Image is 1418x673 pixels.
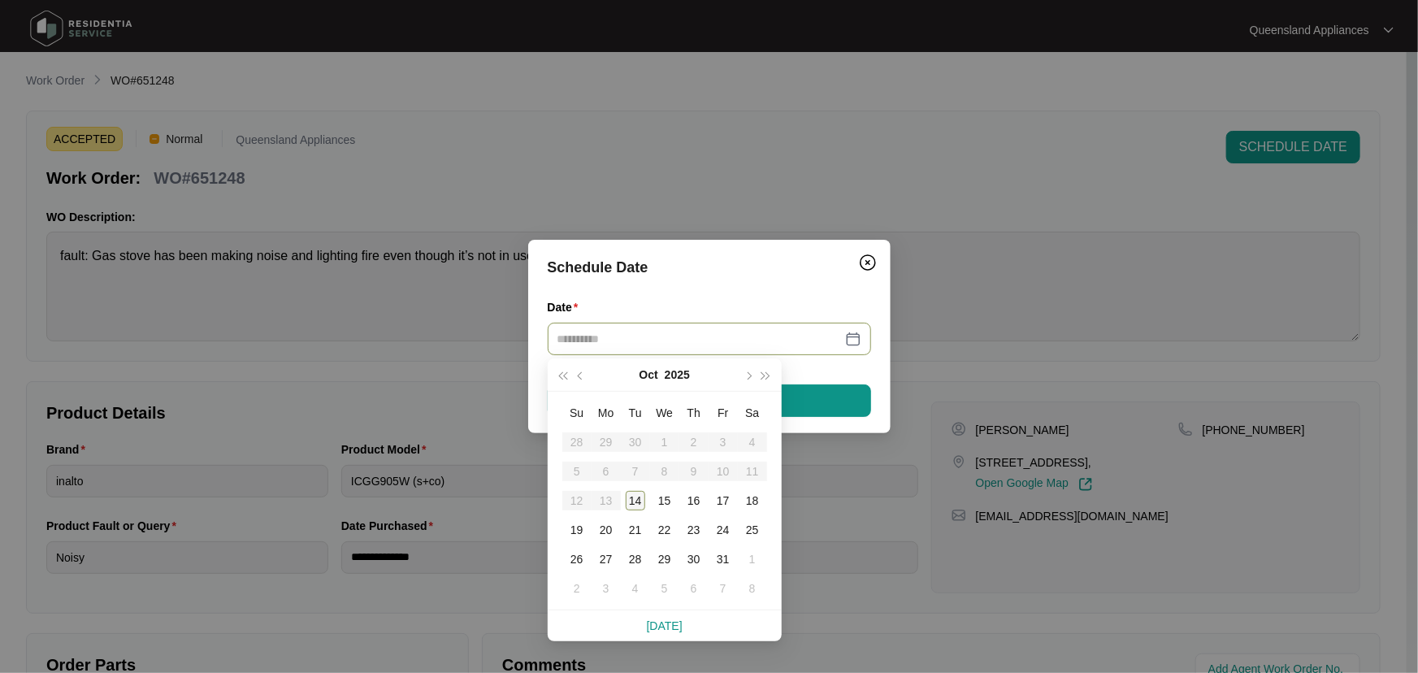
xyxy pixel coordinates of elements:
label: Date [548,299,585,315]
th: We [650,398,679,428]
input: Date [557,330,842,348]
div: 8 [743,579,762,598]
div: 31 [713,549,733,569]
div: 26 [567,549,587,569]
div: 22 [655,520,674,540]
div: 27 [596,549,616,569]
div: 15 [655,491,674,510]
button: 2025 [665,358,690,391]
a: [DATE] [647,619,683,632]
td: 2025-10-14 [621,486,650,515]
td: 2025-11-08 [738,574,767,603]
th: Mo [592,398,621,428]
th: Sa [738,398,767,428]
button: Close [855,250,881,276]
td: 2025-10-22 [650,515,679,545]
td: 2025-10-28 [621,545,650,574]
div: 24 [713,520,733,540]
td: 2025-10-27 [592,545,621,574]
div: 7 [713,579,733,598]
td: 2025-11-02 [562,574,592,603]
th: Th [679,398,709,428]
div: 6 [684,579,704,598]
div: 28 [626,549,645,569]
td: 2025-10-24 [709,515,738,545]
td: 2025-10-23 [679,515,709,545]
th: Su [562,398,592,428]
div: 30 [684,549,704,569]
td: 2025-10-21 [621,515,650,545]
div: 29 [655,549,674,569]
td: 2025-11-04 [621,574,650,603]
div: 25 [743,520,762,540]
th: Tu [621,398,650,428]
td: 2025-10-29 [650,545,679,574]
td: 2025-10-17 [709,486,738,515]
td: 2025-11-07 [709,574,738,603]
td: 2025-10-16 [679,486,709,515]
img: closeCircle [858,253,878,272]
td: 2025-10-15 [650,486,679,515]
div: 5 [655,579,674,598]
th: Fr [709,398,738,428]
div: 2 [567,579,587,598]
td: 2025-11-05 [650,574,679,603]
div: 1 [743,549,762,569]
div: Schedule Date [548,256,871,279]
div: 17 [713,491,733,510]
td: 2025-10-18 [738,486,767,515]
td: 2025-10-20 [592,515,621,545]
div: 4 [626,579,645,598]
td: 2025-10-25 [738,515,767,545]
div: 18 [743,491,762,510]
div: 3 [596,579,616,598]
td: 2025-10-30 [679,545,709,574]
div: 21 [626,520,645,540]
td: 2025-11-01 [738,545,767,574]
td: 2025-11-06 [679,574,709,603]
td: 2025-11-03 [592,574,621,603]
div: 19 [567,520,587,540]
div: 14 [626,491,645,510]
td: 2025-10-19 [562,515,592,545]
div: 20 [596,520,616,540]
div: 16 [684,491,704,510]
td: 2025-10-31 [709,545,738,574]
button: Oct [639,358,657,391]
td: 2025-10-26 [562,545,592,574]
div: 23 [684,520,704,540]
